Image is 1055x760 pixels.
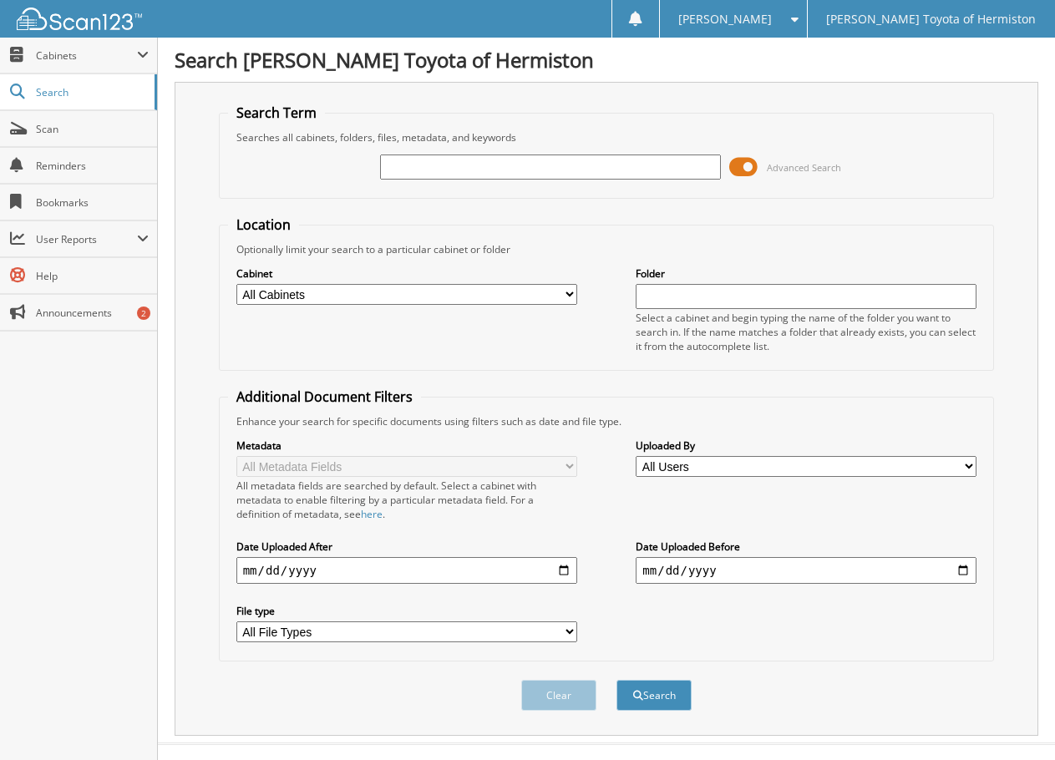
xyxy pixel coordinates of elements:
[228,414,986,428] div: Enhance your search for specific documents using filters such as date and file type.
[636,311,976,353] div: Select a cabinet and begin typing the name of the folder you want to search in. If the name match...
[236,604,577,618] label: File type
[36,195,149,210] span: Bookmarks
[636,557,976,584] input: end
[36,122,149,136] span: Scan
[678,14,772,24] span: [PERSON_NAME]
[236,438,577,453] label: Metadata
[236,266,577,281] label: Cabinet
[36,48,137,63] span: Cabinets
[228,130,986,144] div: Searches all cabinets, folders, files, metadata, and keywords
[636,438,976,453] label: Uploaded By
[17,8,142,30] img: scan123-logo-white.svg
[36,85,146,99] span: Search
[137,307,150,320] div: 2
[36,269,149,283] span: Help
[521,680,596,711] button: Clear
[236,557,577,584] input: start
[36,159,149,173] span: Reminders
[236,479,577,521] div: All metadata fields are searched by default. Select a cabinet with metadata to enable filtering b...
[826,14,1036,24] span: [PERSON_NAME] Toyota of Hermiston
[236,540,577,554] label: Date Uploaded After
[616,680,692,711] button: Search
[228,104,325,122] legend: Search Term
[361,507,383,521] a: here
[228,242,986,256] div: Optionally limit your search to a particular cabinet or folder
[175,46,1038,73] h1: Search [PERSON_NAME] Toyota of Hermiston
[636,540,976,554] label: Date Uploaded Before
[36,306,149,320] span: Announcements
[636,266,976,281] label: Folder
[228,388,421,406] legend: Additional Document Filters
[767,161,841,174] span: Advanced Search
[36,232,137,246] span: User Reports
[228,215,299,234] legend: Location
